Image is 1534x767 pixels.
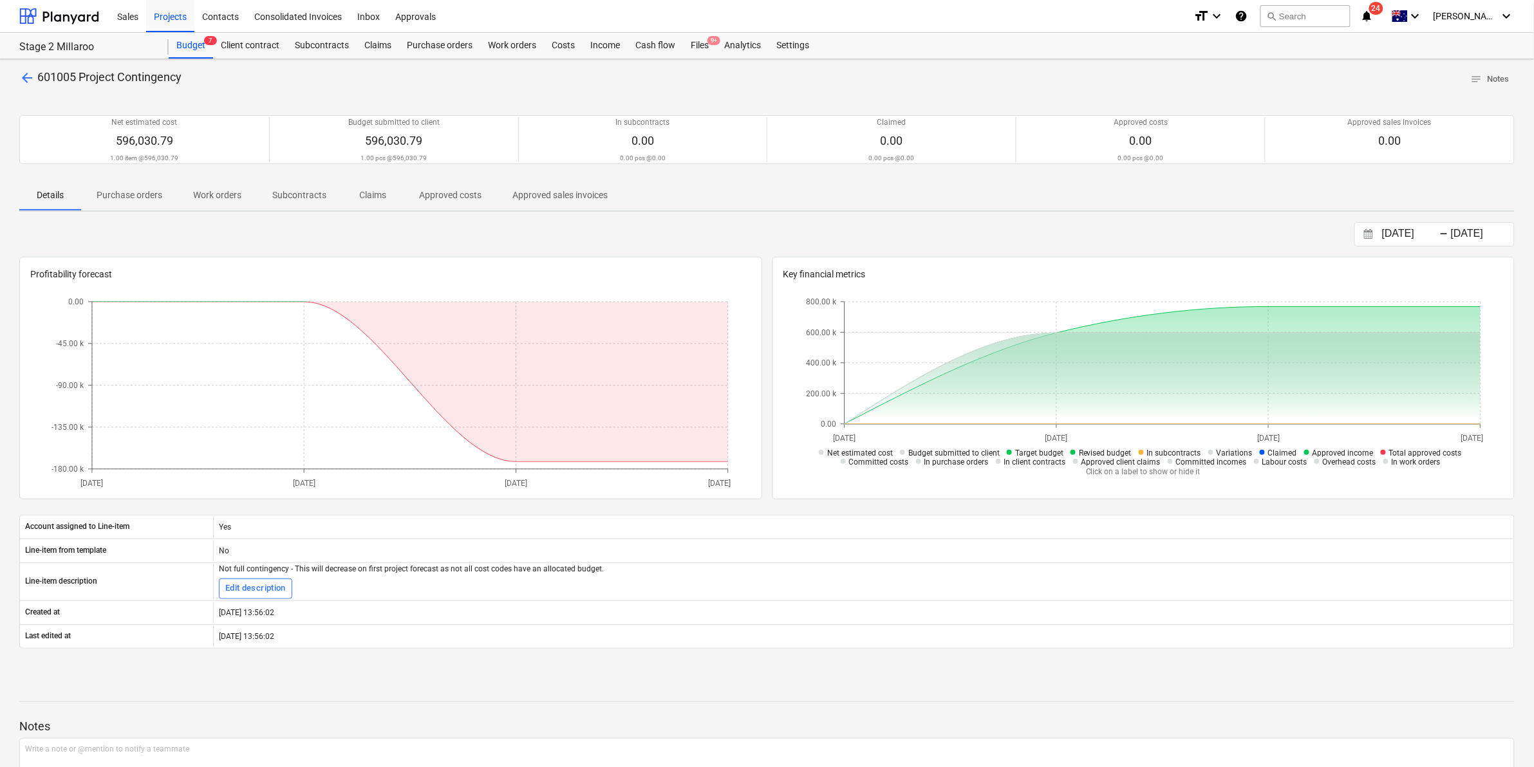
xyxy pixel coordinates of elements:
[213,541,1514,561] div: No
[683,33,716,59] div: Files
[1209,8,1224,24] i: keyboard_arrow_down
[287,33,357,59] a: Subcontracts
[1380,225,1445,243] input: Start Date
[1176,457,1247,467] span: Committed incomes
[1471,72,1510,87] span: Notes
[1015,448,1063,457] span: Target budget
[869,154,915,162] p: 0.00 pcs @ 0.00
[225,581,286,596] div: Edit description
[110,154,178,162] p: 1.00 item @ 596,030.79
[1079,448,1132,457] span: Revised budget
[881,134,903,147] span: 0.00
[193,189,241,202] p: Work orders
[806,467,1481,477] p: Click on a label to show or hide it
[213,626,1514,647] div: [DATE] 13:56:02
[806,389,837,398] tspan: 200.00 k
[204,36,217,45] span: 7
[716,33,769,59] a: Analytics
[1118,154,1164,162] p: 0.00 pcs @ 0.00
[30,268,751,281] p: Profitability forecast
[806,297,837,306] tspan: 800.00 k
[1471,73,1483,85] span: notes
[213,33,287,59] a: Client contract
[169,33,213,59] a: Budget7
[25,521,129,532] p: Account assigned to Line-item
[1266,11,1277,21] span: search
[1389,448,1462,457] span: Total approved costs
[505,479,527,488] tspan: [DATE]
[1323,457,1376,467] span: Overhead costs
[1114,117,1168,128] p: Approved costs
[1262,457,1307,467] span: Labour costs
[1217,448,1253,457] span: Variations
[1461,434,1484,443] tspan: [DATE]
[1235,8,1248,24] i: Knowledge base
[620,154,666,162] p: 0.00 pcs @ 0.00
[1466,69,1515,89] button: Notes
[1499,8,1515,24] i: keyboard_arrow_down
[806,358,837,367] tspan: 400.00 k
[1448,225,1514,243] input: End Date
[272,189,326,202] p: Subcontracts
[512,189,608,202] p: Approved sales invoices
[583,33,628,59] div: Income
[1408,8,1423,24] i: keyboard_arrow_down
[219,578,292,599] button: Edit description
[1260,5,1351,27] button: Search
[707,36,720,45] span: 9+
[769,33,817,59] a: Settings
[806,328,837,337] tspan: 600.00 k
[19,41,153,54] div: Stage 2 Millaroo
[1081,457,1161,467] span: Approved client claims
[68,297,84,306] tspan: 0.00
[1348,117,1432,128] p: Approved sales invoices
[827,448,893,457] span: Net estimated cost
[683,33,716,59] a: Files9+
[480,33,544,59] a: Work orders
[1369,2,1383,15] span: 24
[834,434,856,443] tspan: [DATE]
[1434,11,1498,21] span: [PERSON_NAME]
[631,134,654,147] span: 0.00
[1193,8,1209,24] i: format_size
[25,545,106,556] p: Line-item from template
[219,564,604,573] div: Not full contingency - This will decrease on first project forecast as not all cost codes have an...
[544,33,583,59] a: Costs
[1257,434,1280,443] tspan: [DATE]
[213,517,1514,537] div: Yes
[169,33,213,59] div: Budget
[19,70,35,86] span: arrow_back
[357,189,388,202] p: Claims
[80,479,103,488] tspan: [DATE]
[1045,434,1068,443] tspan: [DATE]
[35,189,66,202] p: Details
[1440,230,1448,238] div: -
[1147,448,1201,457] span: In subcontracts
[1392,457,1441,467] span: In work orders
[56,381,84,390] tspan: -90.00 k
[1004,457,1066,467] span: In client contracts
[1268,448,1297,457] span: Claimed
[821,420,836,429] tspan: 0.00
[51,465,84,474] tspan: -180.00 k
[908,448,1000,457] span: Budget submitted to client
[25,607,60,618] p: Created at
[292,479,315,488] tspan: [DATE]
[357,33,399,59] a: Claims
[399,33,480,59] a: Purchase orders
[849,457,909,467] span: Committed costs
[628,33,683,59] a: Cash flow
[19,719,1515,734] p: Notes
[924,457,989,467] span: In purchase orders
[116,134,173,147] span: 596,030.79
[56,339,84,348] tspan: -45.00 k
[25,576,97,587] p: Line-item description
